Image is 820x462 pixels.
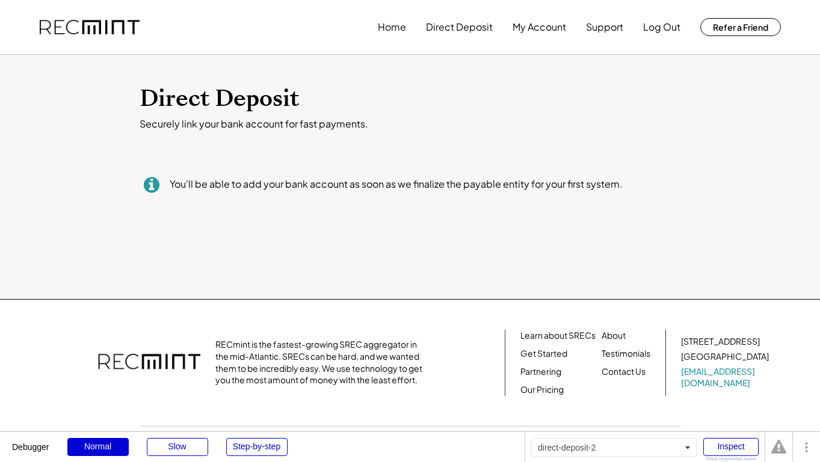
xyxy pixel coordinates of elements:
div: Normal [67,438,129,456]
a: Get Started [520,348,567,360]
button: My Account [513,15,566,39]
div: Show responsive boxes [703,457,759,461]
button: Log Out [643,15,680,39]
h1: Direct Deposit [140,85,681,113]
a: [EMAIL_ADDRESS][DOMAIN_NAME] [681,366,771,389]
button: Refer a Friend [700,18,781,36]
div: [STREET_ADDRESS] [681,336,760,348]
a: About [602,330,626,342]
button: Direct Deposit [426,15,493,39]
div: RECmint is the fastest-growing SREC aggregator in the mid-Atlantic. SRECs can be hard, and we wan... [215,339,429,386]
a: Contact Us [602,366,646,378]
button: Home [378,15,406,39]
a: Partnering [520,366,561,378]
div: You'll be able to add your bank account as soon as we finalize the payable entity for your first ... [170,177,623,191]
div: [GEOGRAPHIC_DATA] [681,351,769,363]
div: direct-deposit-2 [531,438,697,457]
div: Debugger [12,432,49,451]
img: recmint-logotype%403x.png [98,342,200,384]
a: Our Pricing [520,384,564,396]
div: Step-by-step [226,438,288,456]
a: Testimonials [602,348,650,360]
img: recmint-logotype%403x.png [40,20,140,35]
div: Securely link your bank account for fast payments. [140,118,681,131]
div: Inspect [703,438,759,456]
button: Support [586,15,623,39]
a: Learn about SRECs [520,330,596,342]
div: Slow [147,438,208,456]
